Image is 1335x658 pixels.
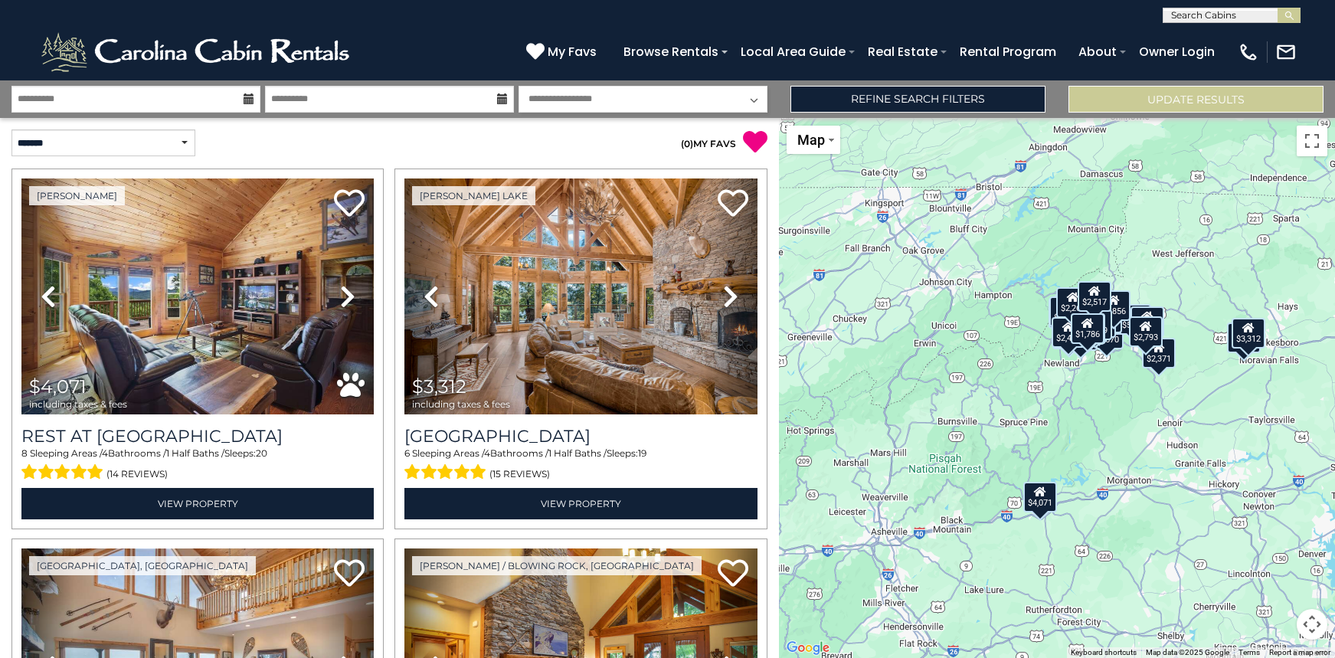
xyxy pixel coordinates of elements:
[1090,318,1124,349] div: $2,670
[1232,317,1265,348] div: $3,312
[1297,609,1327,640] button: Map camera controls
[21,178,374,414] img: thumbnail_164747674.jpeg
[412,186,535,205] a: [PERSON_NAME] Lake
[1128,316,1162,346] div: $2,793
[860,38,945,65] a: Real Estate
[484,447,490,459] span: 4
[166,447,224,459] span: 1 Half Baths /
[489,464,550,484] span: (15 reviews)
[1131,38,1222,65] a: Owner Login
[412,556,702,575] a: [PERSON_NAME] / Blowing Rock, [GEOGRAPHIC_DATA]
[1226,322,1260,352] div: $2,078
[29,186,125,205] a: [PERSON_NAME]
[733,38,853,65] a: Local Area Guide
[412,399,510,409] span: including taxes & fees
[29,399,127,409] span: including taxes & fees
[21,426,374,447] a: Rest at [GEOGRAPHIC_DATA]
[797,132,825,148] span: Map
[404,488,757,519] a: View Property
[1269,648,1330,656] a: Report a map error
[29,375,87,398] span: $4,071
[1238,648,1260,656] a: Terms (opens in new tab)
[1297,126,1327,156] button: Toggle fullscreen view
[404,426,757,447] a: [GEOGRAPHIC_DATA]
[1071,38,1124,65] a: About
[548,42,597,61] span: My Favs
[783,638,833,658] img: Google
[102,447,108,459] span: 4
[783,638,833,658] a: Open this area in Google Maps (opens a new window)
[548,447,607,459] span: 1 Half Baths /
[1072,313,1105,343] div: $2,235
[1117,304,1151,335] div: $5,532
[684,138,690,149] span: 0
[1068,86,1324,113] button: Update Results
[1049,296,1083,327] div: $3,231
[1023,481,1057,512] div: $4,071
[1071,647,1137,658] button: Keyboard shortcuts
[404,447,410,459] span: 6
[334,188,365,221] a: Add to favorites
[616,38,726,65] a: Browse Rentals
[412,375,466,398] span: $3,312
[1130,306,1164,337] div: $1,933
[787,126,840,154] button: Change map style
[718,558,748,591] a: Add to favorites
[790,86,1045,113] a: Refine Search Filters
[681,138,693,149] span: ( )
[256,447,267,459] span: 20
[1078,280,1111,311] div: $2,517
[638,447,646,459] span: 19
[106,464,168,484] span: (14 reviews)
[38,29,356,75] img: White-1-2.png
[21,488,374,519] a: View Property
[1146,648,1229,656] span: Map data ©2025 Google
[952,38,1064,65] a: Rental Program
[21,447,28,459] span: 8
[21,426,374,447] h3: Rest at Mountain Crest
[1097,290,1130,321] div: $1,856
[1238,41,1259,63] img: phone-regular-white.png
[404,447,757,483] div: Sleeping Areas / Bathrooms / Sleeps:
[21,447,374,483] div: Sleeping Areas / Bathrooms / Sleeps:
[526,42,600,62] a: My Favs
[1064,319,1098,350] div: $2,247
[1052,316,1085,347] div: $2,464
[718,188,748,221] a: Add to favorites
[1142,337,1176,368] div: $2,371
[29,556,256,575] a: [GEOGRAPHIC_DATA], [GEOGRAPHIC_DATA]
[1056,286,1090,317] div: $2,264
[1275,41,1297,63] img: mail-regular-white.png
[681,138,736,149] a: (0)MY FAVS
[404,426,757,447] h3: Lake Haven Lodge
[404,178,757,414] img: thumbnail_163277924.jpeg
[334,558,365,591] a: Add to favorites
[1071,313,1104,344] div: $1,786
